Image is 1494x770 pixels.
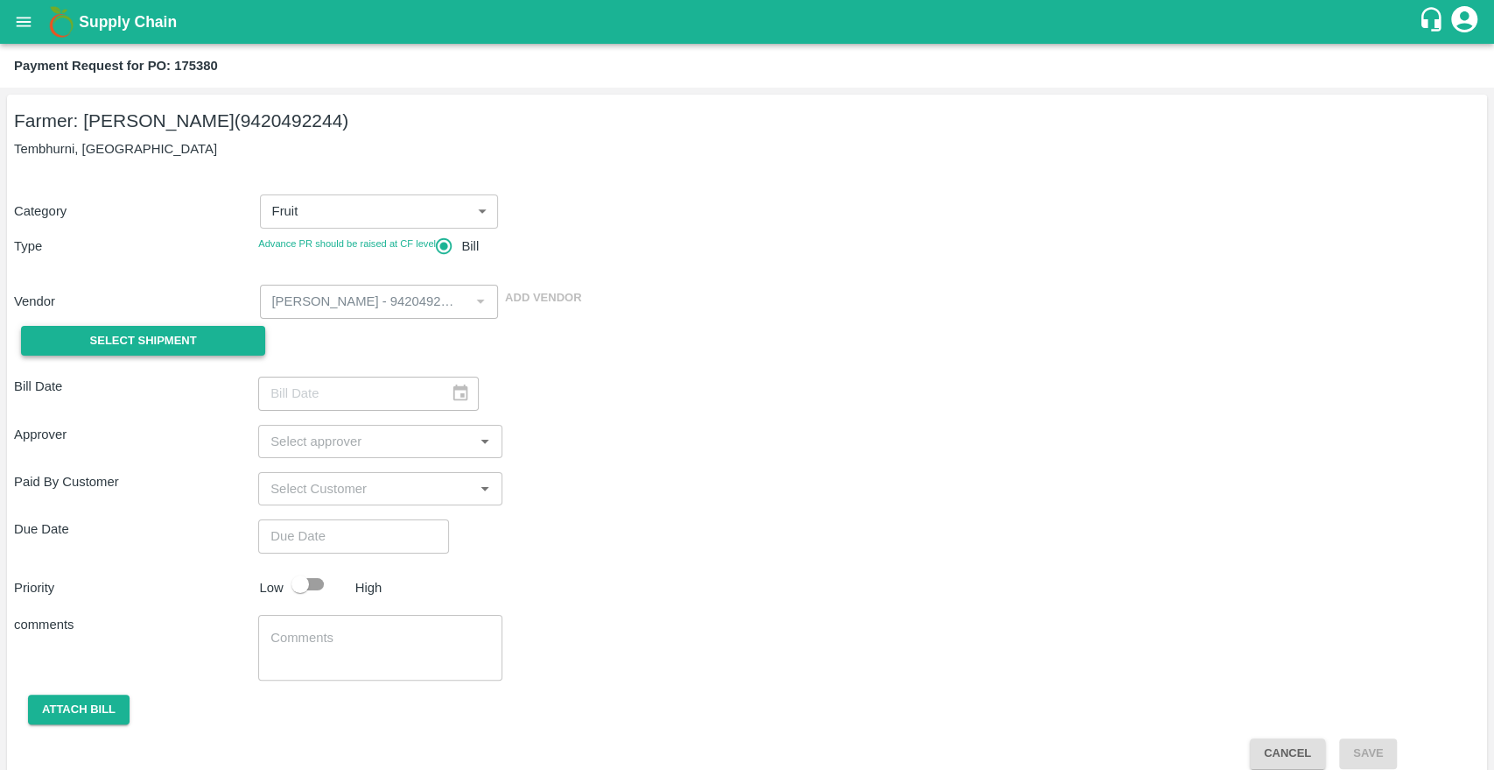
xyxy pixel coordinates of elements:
input: Bill Date [258,377,437,410]
button: Select Shipment [21,326,265,357]
span: Select Shipment [90,331,197,351]
p: Fruit [272,201,298,221]
button: Open [473,477,496,500]
input: Choose date [258,519,437,553]
b: Payment Request for PO: 175380 [14,59,218,73]
img: logo [44,4,79,39]
p: comments [14,615,258,634]
div: customer-support [1418,6,1448,38]
h5: Farmer: [PERSON_NAME] (9420492244) [14,109,1480,133]
a: Supply Chain [79,10,1418,34]
input: Select approver [263,430,468,453]
p: High [355,578,382,597]
b: Supply Chain [79,13,177,31]
p: Category [14,201,253,221]
div: account of current user [1448,4,1480,40]
p: Approver [14,425,258,444]
p: Bill Date [14,377,258,396]
p: Low [260,578,284,597]
p: Type [14,237,258,256]
input: Select Vendor [265,290,465,313]
button: Cancel [1250,738,1325,769]
input: Select Customer [263,477,468,500]
span: Bill [461,237,479,256]
p: Paid By Customer [14,472,258,491]
p: Priority [14,578,253,597]
p: Tembhurni, [GEOGRAPHIC_DATA] [14,139,1480,159]
span: Advance PR should be raised at CF level [258,236,436,264]
p: Vendor [14,292,253,311]
button: Attach bill [28,695,130,725]
button: Open [473,430,496,453]
p: Due Date [14,519,258,539]
button: open drawer [4,2,44,42]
